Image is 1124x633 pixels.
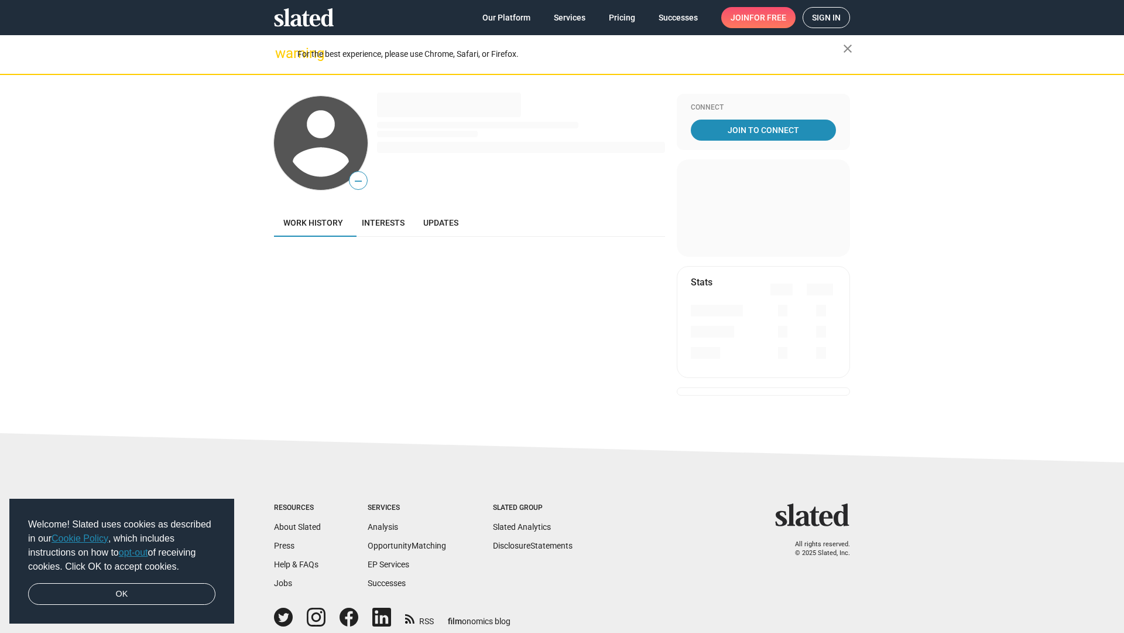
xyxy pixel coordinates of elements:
[9,499,234,624] div: cookieconsent
[473,7,540,28] a: Our Platform
[297,46,843,62] div: For the best experience, please use Chrome, Safari, or Firefox.
[368,560,409,569] a: EP Services
[275,46,289,60] mat-icon: warning
[28,518,215,574] span: Welcome! Slated uses cookies as described in our , which includes instructions on how to of recei...
[448,607,510,627] a: filmonomics blog
[493,541,573,550] a: DisclosureStatements
[691,120,836,141] a: Join To Connect
[283,218,343,227] span: Work history
[693,120,834,141] span: Join To Connect
[649,7,707,28] a: Successes
[28,583,215,605] a: dismiss cookie message
[691,103,836,113] div: Connect
[554,7,585,28] span: Services
[52,533,108,543] a: Cookie Policy
[274,560,318,569] a: Help & FAQs
[368,522,398,532] a: Analysis
[841,42,855,56] mat-icon: close
[274,522,321,532] a: About Slated
[448,617,462,626] span: film
[609,7,635,28] span: Pricing
[362,218,405,227] span: Interests
[749,7,786,28] span: for free
[368,503,446,513] div: Services
[493,503,573,513] div: Slated Group
[731,7,786,28] span: Join
[414,209,468,237] a: Updates
[368,578,406,588] a: Successes
[544,7,595,28] a: Services
[691,276,712,288] mat-card-title: Stats
[493,522,551,532] a: Slated Analytics
[599,7,645,28] a: Pricing
[119,547,148,557] a: opt-out
[352,209,414,237] a: Interests
[274,541,294,550] a: Press
[274,578,292,588] a: Jobs
[783,540,850,557] p: All rights reserved. © 2025 Slated, Inc.
[405,609,434,627] a: RSS
[659,7,698,28] span: Successes
[482,7,530,28] span: Our Platform
[274,503,321,513] div: Resources
[423,218,458,227] span: Updates
[349,173,367,189] span: —
[368,541,446,550] a: OpportunityMatching
[812,8,841,28] span: Sign in
[721,7,796,28] a: Joinfor free
[274,209,352,237] a: Work history
[803,7,850,28] a: Sign in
